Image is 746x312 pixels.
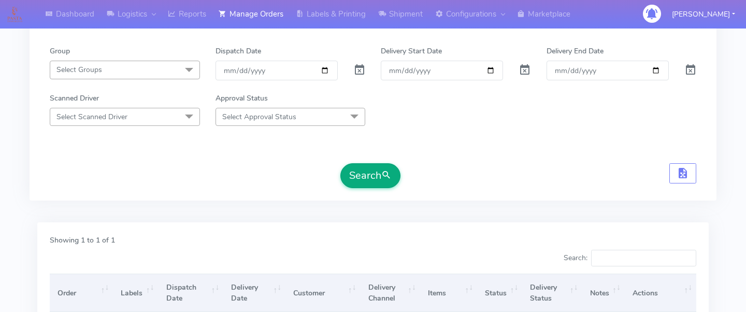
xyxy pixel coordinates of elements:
[56,65,102,75] span: Select Groups
[591,250,696,266] input: Search:
[56,112,127,122] span: Select Scanned Driver
[340,163,400,188] button: Search
[564,250,696,266] label: Search:
[50,93,99,104] label: Scanned Driver
[664,4,743,25] button: [PERSON_NAME]
[216,46,261,56] label: Dispatch Date
[222,112,296,122] span: Select Approval Status
[50,46,70,56] label: Group
[50,235,115,246] label: Showing 1 to 1 of 1
[216,93,268,104] label: Approval Status
[381,46,442,56] label: Delivery Start Date
[547,46,604,56] label: Delivery End Date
